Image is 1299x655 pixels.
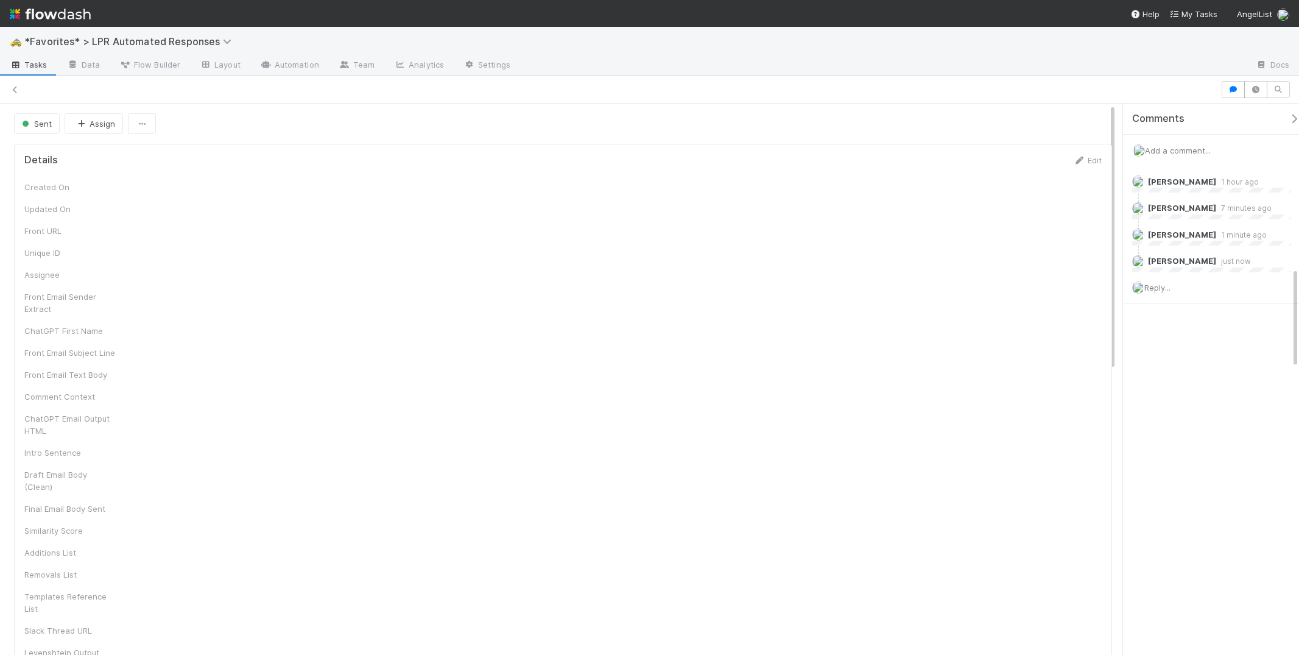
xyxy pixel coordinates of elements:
[24,325,116,337] div: ChatGPT First Name
[24,35,238,48] span: *Favorites* > LPR Automated Responses
[190,56,250,76] a: Layout
[24,369,116,381] div: Front Email Text Body
[24,590,116,615] div: Templates Reference List
[24,203,116,215] div: Updated On
[1148,256,1216,266] span: [PERSON_NAME]
[24,447,116,459] div: Intro Sentence
[1148,203,1216,213] span: [PERSON_NAME]
[57,56,110,76] a: Data
[119,58,180,71] span: Flow Builder
[24,269,116,281] div: Assignee
[24,525,116,537] div: Similarity Score
[24,347,116,359] div: Front Email Subject Line
[10,36,22,46] span: 🚕
[1169,8,1217,20] a: My Tasks
[24,469,116,493] div: Draft Email Body (Clean)
[24,503,116,515] div: Final Email Body Sent
[10,4,91,24] img: logo-inverted-e16ddd16eac7371096b0.svg
[454,56,520,76] a: Settings
[1216,204,1272,213] span: 7 minutes ago
[1133,144,1145,157] img: avatar_218ae7b5-dcd5-4ccc-b5d5-7cc00ae2934f.png
[1145,146,1211,155] span: Add a comment...
[1132,228,1144,241] img: avatar_26a72cff-d2f6-445f-be4d-79d164590882.png
[24,154,58,166] h5: Details
[1216,257,1251,266] span: just now
[329,56,384,76] a: Team
[110,56,190,76] a: Flow Builder
[1073,155,1102,165] a: Edit
[24,181,116,193] div: Created On
[1132,255,1144,267] img: avatar_218ae7b5-dcd5-4ccc-b5d5-7cc00ae2934f.png
[65,113,123,134] button: Assign
[10,58,48,71] span: Tasks
[1132,113,1185,125] span: Comments
[1132,202,1144,214] img: avatar_218ae7b5-dcd5-4ccc-b5d5-7cc00ae2934f.png
[24,625,116,637] div: Slack Thread URL
[24,412,116,437] div: ChatGPT Email Output HTML
[24,247,116,259] div: Unique ID
[19,119,52,129] span: Sent
[14,113,60,134] button: Sent
[1216,177,1259,186] span: 1 hour ago
[384,56,454,76] a: Analytics
[1169,9,1217,19] span: My Tasks
[1148,177,1216,186] span: [PERSON_NAME]
[1132,281,1144,294] img: avatar_218ae7b5-dcd5-4ccc-b5d5-7cc00ae2934f.png
[24,391,116,403] div: Comment Context
[1216,230,1267,239] span: 1 minute ago
[1144,283,1171,292] span: Reply...
[1277,9,1289,21] img: avatar_218ae7b5-dcd5-4ccc-b5d5-7cc00ae2934f.png
[1237,9,1272,19] span: AngelList
[1148,230,1216,239] span: [PERSON_NAME]
[250,56,329,76] a: Automation
[24,568,116,581] div: Removals List
[24,225,116,237] div: Front URL
[24,547,116,559] div: Additions List
[1130,8,1160,20] div: Help
[1246,56,1299,76] a: Docs
[1132,175,1144,188] img: avatar_26a72cff-d2f6-445f-be4d-79d164590882.png
[24,291,116,315] div: Front Email Sender Extract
